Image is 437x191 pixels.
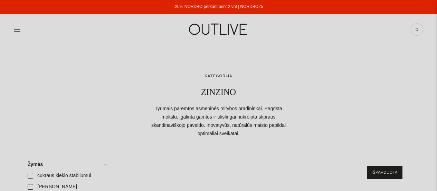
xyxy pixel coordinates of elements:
a: Žymės [23,159,111,170]
img: OUTLIVE [175,17,262,41]
a: 0 [411,22,423,37]
a: -25% NORDBO perkant bent 2 vnt | NORDBO25 [173,4,263,9]
a: cukraus kiekio stabilumui [23,170,111,181]
span: 0 [412,25,422,34]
